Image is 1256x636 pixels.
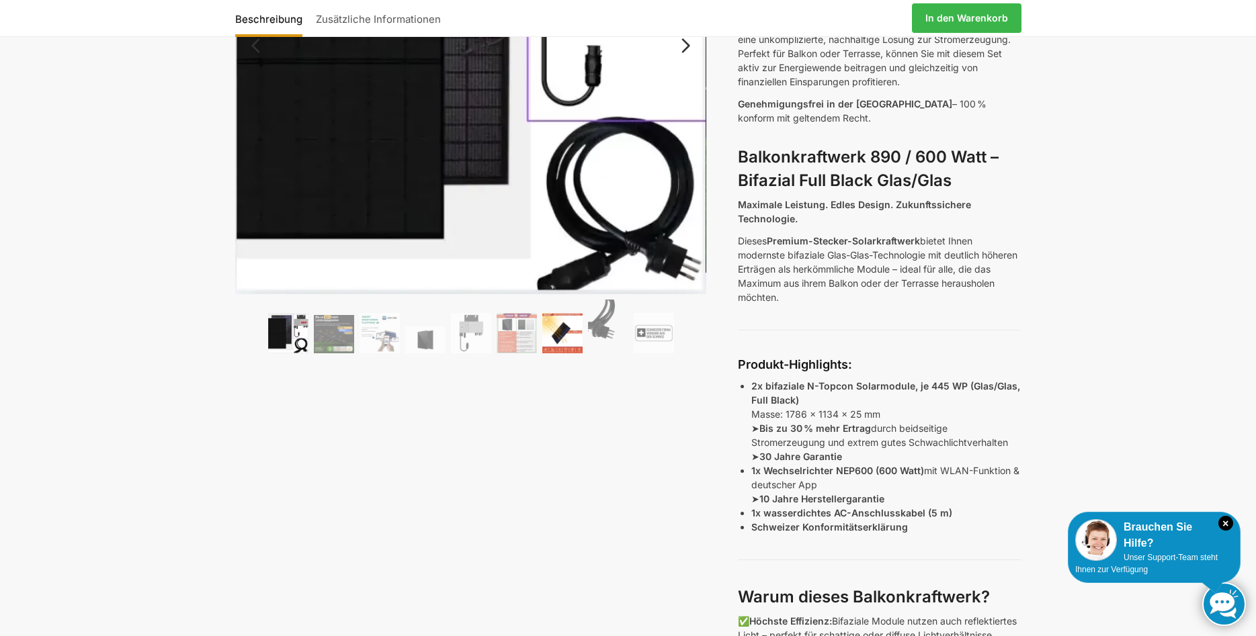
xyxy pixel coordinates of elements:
img: Balkonkraftwerk 890/600 Watt bificial Glas/Glas – Bild 9 [634,313,674,353]
i: Schließen [1218,516,1233,531]
strong: 1x wasserdichtes AC-Anschlusskabel (5 m) [751,507,952,518]
img: Balkonkraftwerk 890/600 Watt bificial Glas/Glas – Bild 2 [314,315,354,353]
span: – 100 % konform mit geltendem Recht. [738,98,987,124]
strong: 2x bifaziale N-Topcon Solarmodule, je 445 WP (Glas/Glas, Full Black) [751,380,1020,406]
strong: Schweizer Konformitätserklärung [751,521,908,533]
strong: 1x Wechselrichter NEP600 (600 Watt) [751,465,924,476]
strong: 30 Jahre Garantie [759,451,842,462]
img: Balkonkraftwerk 890/600 Watt bificial Glas/Glas – Bild 3 [360,313,400,353]
img: Bificial 30 % mehr Leistung [542,313,583,353]
span: Genehmigungsfrei in der [GEOGRAPHIC_DATA] [738,98,952,109]
strong: Höchste Effizienz: [749,615,832,627]
p: mit WLAN-Funktion & deutscher App ➤ [751,463,1021,506]
img: Bificial im Vergleich zu billig Modulen [497,313,537,353]
strong: Bis zu 30 % mehr Ertrag [759,422,871,434]
p: Unser Balkonkraftwerk-Set wurde speziell für die Anforderungen in der [GEOGRAPHIC_DATA] erstellt,... [738,4,1021,89]
img: Anschlusskabel-3meter_schweizer-stecker [588,300,628,353]
p: Masse: 1786 x 1134 x 25 mm ➤ durch beidseitige Stromerzeugung und extrem gutes Schwachlichtverhal... [751,379,1021,463]
img: Bificiales Hochleistungsmodul [268,313,308,353]
a: In den Warenkorb [912,3,1021,33]
strong: Maximale Leistung. Edles Design. Zukunftssichere Technologie. [738,199,971,224]
div: Brauchen Sie Hilfe? [1075,519,1233,551]
strong: Balkonkraftwerk 890 / 600 Watt – Bifazial Full Black Glas/Glas [738,147,999,190]
img: Maysun [405,326,446,353]
img: Balkonkraftwerk 890/600 Watt bificial Glas/Glas – Bild 5 [451,313,491,353]
strong: Premium-Stecker-Solarkraftwerk [767,235,920,246]
p: Dieses bietet Ihnen modernste bifaziale Glas-Glas-Technologie mit deutlich höheren Erträgen als h... [738,234,1021,304]
strong: 10 Jahre Herstellergarantie [759,493,884,504]
img: Customer service [1075,519,1117,561]
strong: Warum dieses Balkonkraftwerk? [738,587,990,606]
a: Zusätzliche Informationen [309,2,448,34]
strong: Produkt-Highlights: [738,357,852,371]
a: Beschreibung [235,2,309,34]
span: Unser Support-Team steht Ihnen zur Verfügung [1075,553,1218,574]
